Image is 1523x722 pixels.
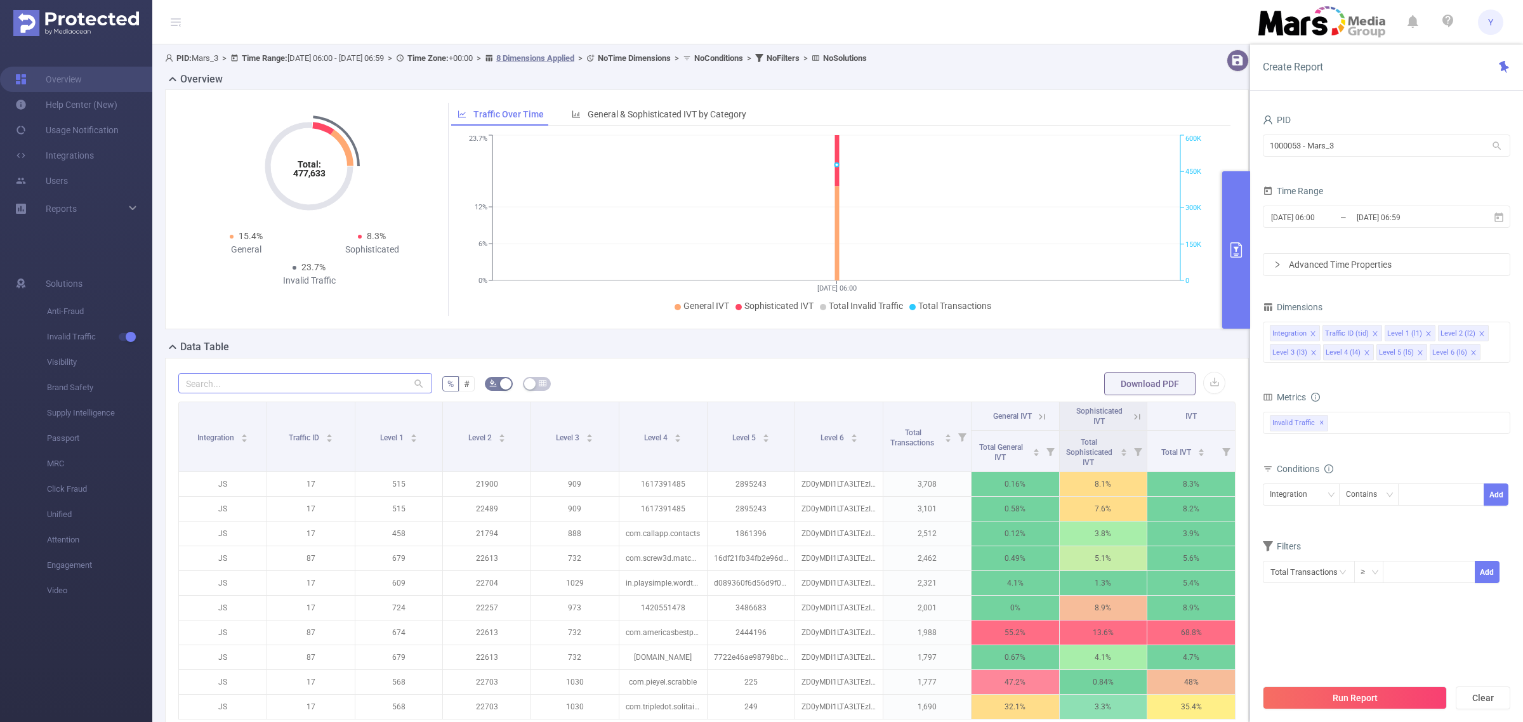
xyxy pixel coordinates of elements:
[1371,568,1379,577] i: icon: down
[1270,415,1328,431] span: Invalid Traffic
[267,670,355,694] p: 17
[918,301,991,311] span: Total Transactions
[1263,115,1291,125] span: PID
[817,284,856,292] tspan: [DATE] 06:00
[619,522,707,546] p: com.callapp.contacts
[1147,596,1235,620] p: 8.9%
[267,546,355,570] p: 87
[179,571,267,595] p: JS
[355,472,443,496] p: 515
[1161,448,1193,457] span: Total IVT
[683,301,729,311] span: General IVT
[795,497,883,521] p: ZD0yMDI1LTA3LTEzIy0jaD02Iy0jcj0yMjQ4OSMtI2M9VVMjLSN2PUFwcCMtI3M9MjYjLSNkbXU9QmxvY2slQzIlQTBCbGFzd...
[1484,483,1508,506] button: Add
[380,433,405,442] span: Level 1
[242,53,287,63] b: Time Range:
[972,571,1059,595] p: 4.1%
[326,437,333,441] i: icon: caret-down
[1185,167,1201,176] tspan: 450K
[473,53,485,63] span: >
[619,571,707,595] p: in.playsimple.wordtrip
[1385,325,1435,341] li: Level 1 (l1)
[972,596,1059,620] p: 0%
[574,53,586,63] span: >
[1121,447,1128,450] i: icon: caret-up
[47,502,152,527] span: Unified
[1185,135,1201,143] tspan: 600K
[298,159,321,169] tspan: Total:
[1479,331,1485,338] i: icon: close
[1263,302,1322,312] span: Dimensions
[1432,345,1467,361] div: Level 6 (l6)
[1060,571,1147,595] p: 1.3%
[355,522,443,546] p: 458
[531,546,619,570] p: 732
[1263,541,1301,551] span: Filters
[1032,451,1039,455] i: icon: caret-down
[15,92,117,117] a: Help Center (New)
[1066,438,1112,467] span: Total Sophisticated IVT
[293,168,326,178] tspan: 477,633
[301,262,326,272] span: 23.7%
[1379,345,1414,361] div: Level 5 (l5)
[1185,277,1189,285] tspan: 0
[883,620,971,645] p: 1,988
[1060,645,1147,669] p: 4.1%
[443,522,531,546] p: 21794
[407,53,449,63] b: Time Zone:
[1060,522,1147,546] p: 3.8%
[367,231,386,241] span: 8.3%
[473,109,544,119] span: Traffic Over Time
[1270,484,1316,505] div: Integration
[944,432,951,436] i: icon: caret-up
[1386,491,1394,500] i: icon: down
[795,472,883,496] p: ZD0yMDI1LTA3LTEzIy0jaD02Iy0jcj0yMTkwMCMtI2M9VVMjLSN2PUFwcCMtI3M9MjYjLSNkbXU9QmxvY2slQzIlQTBCbGFzd...
[1185,240,1201,249] tspan: 150K
[443,472,531,496] p: 21900
[15,67,82,92] a: Overview
[586,437,593,441] i: icon: caret-down
[355,670,443,694] p: 568
[883,596,971,620] p: 2,001
[498,432,506,440] div: Sort
[883,497,971,521] p: 3,101
[795,596,883,620] p: ZD0yMDI1LTA3LTEzIy0jaD02Iy0jcj0yMjI1NyMtI2M9SU4jLSN2PUFwcCMtI3M9MjYjLSNkbXU9Q2Fycm9tK1Bvb2wlM0ErR...
[531,472,619,496] p: 909
[883,645,971,669] p: 1,797
[1060,472,1147,496] p: 8.1%
[762,432,769,436] i: icon: caret-up
[619,472,707,496] p: 1617391485
[468,433,494,442] span: Level 2
[1263,392,1306,402] span: Metrics
[47,527,152,553] span: Attention
[883,522,971,546] p: 2,512
[829,301,903,311] span: Total Invalid Traffic
[469,135,487,143] tspan: 23.7%
[619,497,707,521] p: 1617391485
[1147,670,1235,694] p: 48%
[1372,331,1378,338] i: icon: close
[1438,325,1489,341] li: Level 2 (l2)
[15,168,68,194] a: Users
[1328,491,1335,500] i: icon: down
[15,143,94,168] a: Integrations
[355,620,443,645] p: 674
[708,571,795,595] p: d089360f6d56d9f02d5e3b19702be2e34e889a8e
[464,379,470,389] span: #
[1355,209,1458,226] input: End date
[972,695,1059,719] p: 32.1%
[598,53,671,63] b: No Time Dimensions
[795,620,883,645] p: ZD0yMDI1LTA3LTEzIy0jaD02Iy0jcj0yMjYxMyMtI2M9VVMjLSN2PUFwcCMtI3M9MjYjLSNkbXU9QUJQViVFRiVCQyU4REFtZ...
[795,571,883,595] p: ZD0yMDI1LTA3LTEzIy0jaD02Iy0jcj0yMjcwNCMtI2M9VVMjLSN2PUFwcCMtI3M9MjYjLSNkbXU9V29yZCtUcmlwKy0rV29yZ...
[979,443,1023,462] span: Total General IVT
[1263,686,1447,709] button: Run Report
[531,571,619,595] p: 1029
[850,437,857,441] i: icon: caret-down
[355,546,443,570] p: 679
[1076,407,1123,426] span: Sophisticated IVT
[355,695,443,719] p: 568
[1387,325,1422,342] div: Level 1 (l1)
[708,670,795,694] p: 225
[1032,447,1040,454] div: Sort
[443,546,531,570] p: 22613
